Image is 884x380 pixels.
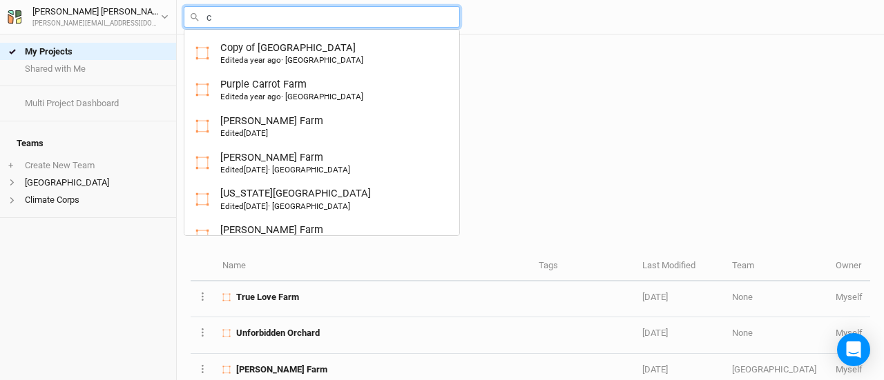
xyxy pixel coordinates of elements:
[32,5,161,19] div: [PERSON_NAME] [PERSON_NAME]
[220,55,281,65] span: Edited
[642,292,668,302] span: Oct 10, 2025 11:50 AM
[836,292,863,302] span: michael@bccdvt.org
[244,55,281,65] span: Oct 11, 2024 10:22 AM
[195,150,448,176] a: [PERSON_NAME] FarmEdited[DATE]· [GEOGRAPHIC_DATA]
[184,108,459,145] a: Ludwig Farm
[244,92,281,101] span: Aug 5, 2024 9:44 AM
[195,41,448,66] a: Copy of [GEOGRAPHIC_DATA]Editeda year ago· [GEOGRAPHIC_DATA]
[220,150,350,176] div: [PERSON_NAME] Farm
[837,333,870,366] div: Open Intercom Messenger
[220,54,363,66] div: · [GEOGRAPHIC_DATA]
[184,6,460,28] input: Search all farms
[220,114,323,139] div: [PERSON_NAME] Farm
[184,35,459,72] a: Copy of Moon RD Farm
[215,252,531,281] th: Name
[195,114,448,139] a: [PERSON_NAME] FarmEdited[DATE]
[32,19,161,29] div: [PERSON_NAME][EMAIL_ADDRESS][DOMAIN_NAME]
[184,72,459,108] a: Purple Carrot Farm
[724,317,828,353] td: None
[7,4,169,29] button: [PERSON_NAME] [PERSON_NAME][PERSON_NAME][EMAIL_ADDRESS][DOMAIN_NAME]
[836,328,863,338] span: michael@bccdvt.org
[724,281,828,317] td: None
[195,186,448,212] a: [US_STATE][GEOGRAPHIC_DATA]Edited[DATE]· [GEOGRAPHIC_DATA]
[236,327,320,339] span: Unforbidden Orchard
[195,77,448,103] a: Purple Carrot FarmEditeda year ago· [GEOGRAPHIC_DATA]
[184,217,459,254] a: Morgenstern Farm
[220,186,371,212] div: [US_STATE][GEOGRAPHIC_DATA]
[220,92,281,101] span: Edited
[220,201,350,212] div: · [GEOGRAPHIC_DATA]
[836,364,863,374] span: michael@bccdvt.org
[244,201,268,211] span: Jan 15, 2024 4:21 PM
[8,130,168,157] h4: Teams
[198,68,870,89] h1: My Projects
[531,252,635,281] th: Tags
[236,291,299,303] span: True Love Farm
[184,145,459,181] a: Armstrong Farm
[184,181,459,217] a: Vermont Forest Cemetery
[635,252,724,281] th: Last Modified
[220,164,350,175] div: · [GEOGRAPHIC_DATA]
[220,128,268,138] span: Edited
[8,160,13,171] span: +
[642,364,668,374] span: Sep 23, 2025 3:41 PM
[244,128,268,138] span: Apr 7, 2025 9:14 AM
[220,201,268,211] span: Edited
[220,223,323,248] div: [PERSON_NAME] Farm
[184,29,460,236] div: menu-options
[724,252,828,281] th: Team
[220,77,363,103] div: Purple Carrot Farm
[220,165,268,174] span: Edited
[195,223,448,248] a: [PERSON_NAME] FarmEdited[DATE]
[236,363,327,376] span: Choiniere Farm
[244,165,268,174] span: Jan 16, 2025 3:28 PM
[220,91,363,102] div: · [GEOGRAPHIC_DATA]
[828,252,870,281] th: Owner
[220,41,363,66] div: Copy of [GEOGRAPHIC_DATA]
[642,328,668,338] span: Sep 26, 2025 1:26 PM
